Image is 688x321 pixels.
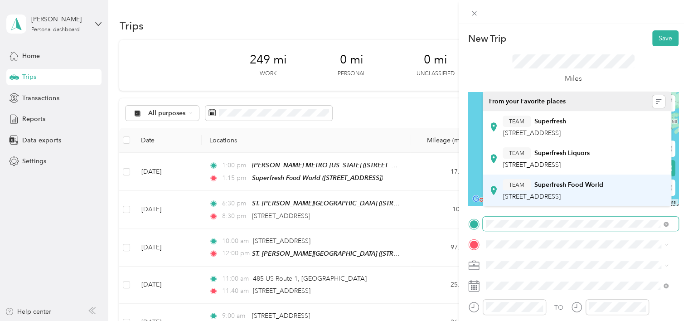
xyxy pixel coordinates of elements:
img: Google [470,194,500,205]
p: Miles [565,73,582,84]
button: Save [652,30,678,46]
span: TEAM [509,117,524,126]
button: TEAM [503,116,531,127]
span: TEAM [509,181,524,189]
strong: Superfresh [534,117,566,126]
p: New Trip [468,32,506,45]
iframe: Everlance-gr Chat Button Frame [637,270,688,321]
span: From your Favorite places [489,97,566,106]
div: TO [554,303,563,312]
strong: Superfresh Liquors [534,149,589,157]
a: Open this area in Google Maps (opens a new window) [470,194,500,205]
strong: Superfresh Food World [534,181,603,189]
button: TEAM [503,179,531,190]
button: TEAM [503,147,531,159]
span: [STREET_ADDRESS] [503,129,560,137]
span: TEAM [509,149,524,157]
span: [STREET_ADDRESS] [503,161,560,169]
span: [STREET_ADDRESS] [503,193,560,200]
